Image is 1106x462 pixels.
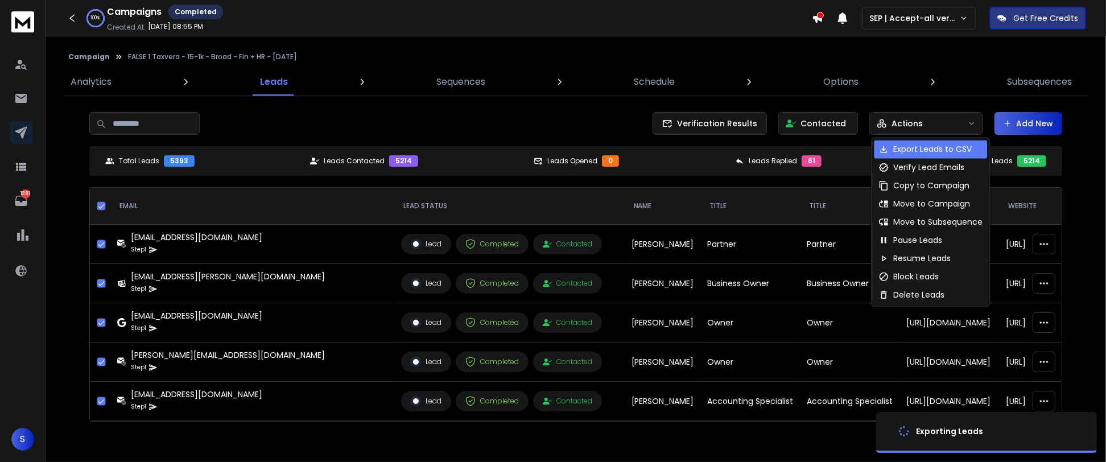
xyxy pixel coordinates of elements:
[893,271,939,282] p: Block Leads
[800,303,900,343] td: Owner
[800,188,900,225] th: title
[21,189,30,199] p: 1381
[11,428,34,451] button: S
[164,155,195,167] div: 5393
[900,343,1000,382] td: [URL][DOMAIN_NAME]
[823,75,859,89] p: Options
[1000,382,1099,421] td: [URL][DOMAIN_NAME]
[627,68,682,96] a: Schedule
[411,396,441,406] div: Lead
[110,188,394,225] th: EMAIL
[128,52,297,61] p: FALSE 1 Taxvera - 15-1k - Broad - Fin + HR - [DATE]
[547,156,597,166] p: Leads Opened
[71,75,112,89] p: Analytics
[1000,225,1099,264] td: [URL][DOMAIN_NAME]
[602,155,619,167] div: 0
[653,112,767,135] button: Verification Results
[131,323,146,334] p: Step 1
[800,421,900,460] td: COO, Realtor
[625,188,701,225] th: NAME
[701,303,800,343] td: Owner
[148,22,203,31] p: [DATE] 08:55 PM
[701,188,800,225] th: Title
[893,143,972,155] p: Export Leads to CSV
[131,244,146,255] p: Step 1
[634,75,675,89] p: Schedule
[800,118,846,129] p: Contacted
[701,421,800,460] td: COO, Realtor
[893,289,944,300] p: Delete Leads
[625,343,701,382] td: [PERSON_NAME]
[816,68,865,96] a: Options
[131,271,325,282] div: [EMAIL_ADDRESS][PERSON_NAME][DOMAIN_NAME]
[324,156,385,166] p: Leads Contacted
[436,75,485,89] p: Sequences
[701,343,800,382] td: Owner
[465,357,519,367] div: Completed
[893,253,951,264] p: Resume Leads
[1000,303,1099,343] td: [URL][DOMAIN_NAME]
[411,239,441,249] div: Lead
[701,264,800,303] td: Business Owner
[131,401,146,412] p: Step 1
[543,279,592,288] div: Contacted
[91,15,101,22] p: 100 %
[749,156,797,166] p: Leads Replied
[64,68,118,96] a: Analytics
[465,396,519,406] div: Completed
[107,23,146,32] p: Created At:
[411,278,441,288] div: Lead
[168,5,223,19] div: Completed
[672,118,757,129] span: Verification Results
[994,112,1062,135] button: Add New
[131,283,146,295] p: Step 1
[1000,264,1099,303] td: [URL][DOMAIN_NAME]
[800,382,900,421] td: Accounting Specialist
[10,189,32,212] a: 1381
[800,264,900,303] td: Business Owner
[893,198,970,209] p: Move to Campaign
[701,225,800,264] td: Partner
[411,357,441,367] div: Lead
[1000,188,1099,225] th: website
[68,52,110,61] button: Campaign
[701,382,800,421] td: Accounting Specialist
[625,264,701,303] td: [PERSON_NAME]
[260,75,288,89] p: Leads
[119,156,159,166] p: Total Leads
[465,278,519,288] div: Completed
[893,180,969,191] p: Copy to Campaign
[131,349,325,361] div: [PERSON_NAME][EMAIL_ADDRESS][DOMAIN_NAME]
[625,225,701,264] td: [PERSON_NAME]
[543,240,592,249] div: Contacted
[989,7,1086,30] button: Get Free Credits
[625,421,701,460] td: [PERSON_NAME]
[869,13,960,24] p: SEP | Accept-all verifications
[131,389,262,400] div: [EMAIL_ADDRESS][DOMAIN_NAME]
[11,11,34,32] img: logo
[430,68,492,96] a: Sequences
[1000,68,1079,96] a: Subsequences
[625,303,701,343] td: [PERSON_NAME]
[900,382,1000,421] td: [URL][DOMAIN_NAME]
[892,118,923,129] p: Actions
[107,5,162,19] h1: Campaigns
[131,310,262,321] div: [EMAIL_ADDRESS][DOMAIN_NAME]
[253,68,295,96] a: Leads
[800,225,900,264] td: Partner
[131,362,146,373] p: Step 1
[1013,13,1078,24] p: Get Free Credits
[802,155,822,167] div: 61
[625,382,701,421] td: [PERSON_NAME]
[543,318,592,327] div: Contacted
[465,239,519,249] div: Completed
[131,232,262,243] div: [EMAIL_ADDRESS][DOMAIN_NAME]
[893,162,964,173] p: Verify Lead Emails
[394,188,625,225] th: LEAD STATUS
[543,397,592,406] div: Contacted
[411,317,441,328] div: Lead
[465,317,519,328] div: Completed
[916,426,983,437] div: Exporting Leads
